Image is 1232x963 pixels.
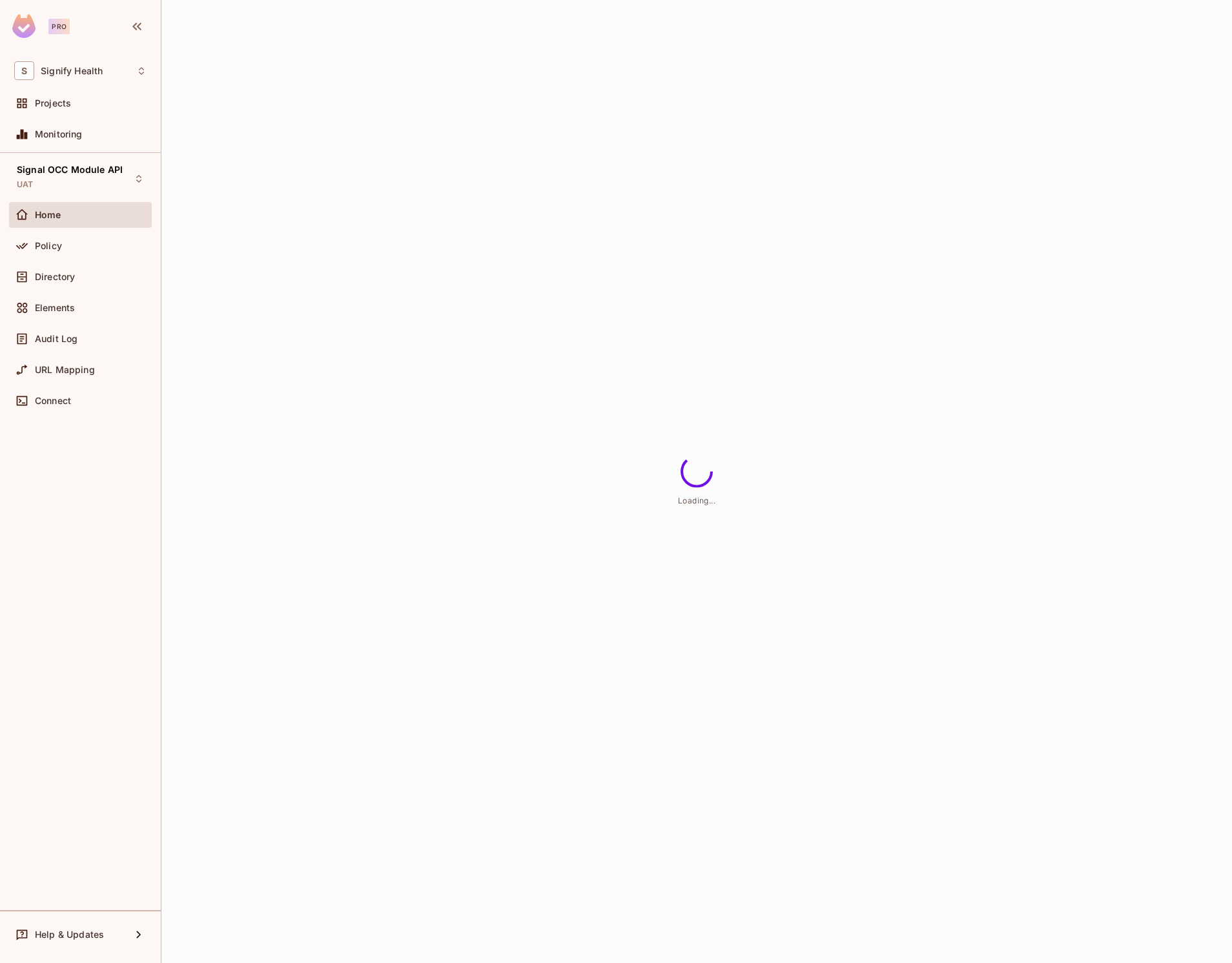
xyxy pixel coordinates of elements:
span: Elements [35,303,75,313]
span: Help & Updates [35,929,104,940]
span: Home [35,210,61,220]
span: Signal OCC Module API [17,165,123,175]
span: Projects [35,98,71,108]
span: Policy [35,241,62,251]
span: URL Mapping [35,365,95,375]
img: SReyMgAAAABJRU5ErkJggg== [12,14,36,38]
span: UAT [17,179,33,190]
span: Connect [35,396,71,406]
span: Audit Log [35,334,77,344]
span: Loading... [678,496,715,505]
div: Pro [48,19,70,34]
span: Directory [35,272,75,282]
span: Workspace: Signify Health [41,66,103,76]
span: Monitoring [35,129,83,139]
span: S [14,61,34,80]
